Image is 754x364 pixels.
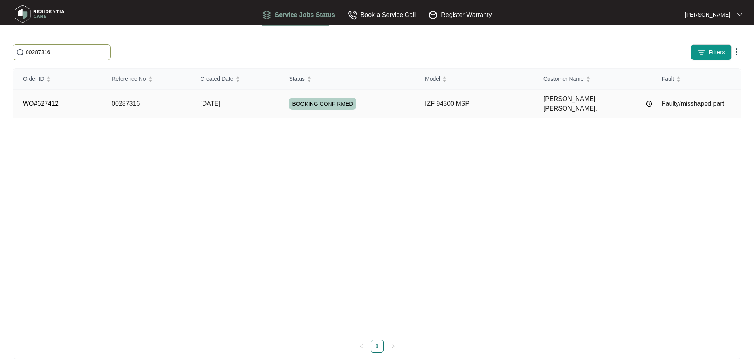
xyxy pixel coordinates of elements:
[355,340,368,353] li: Previous Page
[387,340,399,353] button: right
[543,74,584,83] span: Customer Name
[662,74,674,83] span: Fault
[359,344,364,349] span: left
[425,74,440,83] span: Model
[279,69,416,90] th: Status
[371,340,383,352] a: 1
[102,69,191,90] th: Reference No
[416,90,534,118] td: IZF 94300 MSP
[102,90,191,118] td: 00287316
[534,69,652,90] th: Customer Name
[23,74,44,83] span: Order ID
[200,100,220,107] span: [DATE]
[652,90,741,118] td: Faulty/misshaped part
[416,69,534,90] th: Model
[646,101,652,107] img: Info icon
[12,2,67,26] img: residentia care logo
[348,10,357,20] img: Book a Service Call icon
[348,10,416,20] div: Book a Service Call
[371,340,384,353] li: 1
[289,98,356,110] span: BOOKING CONFIRMED
[428,10,438,20] img: Register Warranty icon
[732,47,741,57] img: dropdown arrow
[355,340,368,353] button: left
[428,10,492,20] div: Register Warranty
[289,74,305,83] span: Status
[387,340,399,353] li: Next Page
[200,74,233,83] span: Created Date
[685,11,730,19] p: [PERSON_NAME]
[543,94,642,113] span: [PERSON_NAME] [PERSON_NAME]..
[262,10,272,20] img: Service Jobs Status icon
[262,10,335,20] div: Service Jobs Status
[23,100,59,107] a: WO#627412
[13,69,102,90] th: Order ID
[112,74,146,83] span: Reference No
[708,48,725,57] span: Filters
[391,344,395,349] span: right
[16,48,24,56] img: search-icon
[26,48,107,57] input: Search by Order Id, Assignee Name, Reference No, Customer Name and Model
[697,48,705,56] img: filter icon
[652,69,741,90] th: Fault
[737,13,742,17] img: dropdown arrow
[191,69,279,90] th: Created Date
[691,44,732,60] button: filter iconFilters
